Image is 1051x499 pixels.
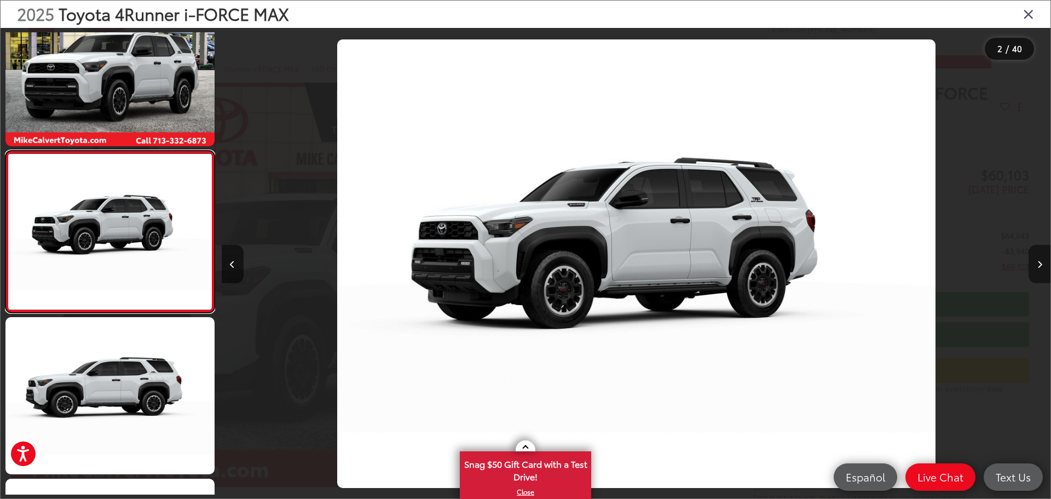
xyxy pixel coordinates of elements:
[6,154,213,309] img: 2025 Toyota 4Runner i-FORCE MAX TRD Off-Road Premium i-FORCE MAX
[1012,42,1022,54] span: 40
[840,470,891,484] span: Español
[1004,45,1010,53] span: /
[905,463,975,491] a: Live Chat
[1023,7,1034,21] i: Close gallery
[337,39,935,489] img: 2025 Toyota 4Runner i-FORCE MAX TRD Off-Road Premium i-FORCE MAX
[59,2,289,25] span: Toyota 4Runner i-FORCE MAX
[984,463,1043,491] a: Text Us
[997,42,1002,54] span: 2
[1029,245,1050,283] button: Next image
[912,470,969,484] span: Live Chat
[834,463,897,491] a: Español
[3,316,216,476] img: 2025 Toyota 4Runner i-FORCE MAX TRD Off-Road Premium i-FORCE MAX
[461,452,590,486] span: Snag $50 Gift Card with a Test Drive!
[222,245,244,283] button: Previous image
[990,470,1036,484] span: Text Us
[222,39,1050,489] div: 2025 Toyota 4Runner i-FORCE MAX TRD Off-Road Premium i-FORCE MAX 1
[17,2,54,25] span: 2025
